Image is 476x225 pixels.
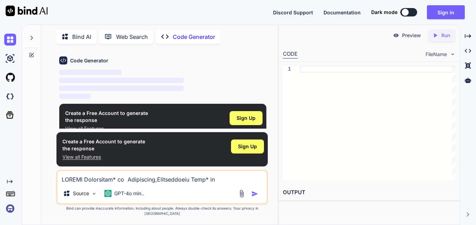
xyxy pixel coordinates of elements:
[4,203,16,214] img: signin
[56,206,268,216] p: Bind can provide inaccurate information, including about people. Always double-check its answers....
[4,53,16,64] img: ai-studio
[450,51,456,57] img: chevron down
[402,32,421,39] p: Preview
[6,6,48,16] img: Bind AI
[426,51,447,58] span: FileName
[283,66,291,73] div: 1
[283,50,298,59] div: CODE
[114,190,144,197] p: GPT-4o min..
[4,34,16,46] img: chat
[238,190,246,198] img: attachment
[59,94,90,99] span: ‌
[238,143,257,150] span: Sign Up
[173,33,215,41] p: Code Generator
[65,125,148,132] p: View all Features
[279,184,460,201] h2: OUTPUT
[116,33,148,41] p: Web Search
[62,154,145,161] p: View all Features
[91,191,97,197] img: Pick Models
[324,9,361,15] span: Documentation
[72,33,91,41] p: Bind AI
[393,32,399,39] img: preview
[70,57,108,64] h6: Code Generator
[73,190,89,197] p: Source
[273,9,313,15] span: Discord Support
[59,70,121,75] span: ‌
[371,9,397,16] span: Dark mode
[59,78,184,83] span: ‌
[4,71,16,83] img: githubLight
[441,32,450,39] p: Run
[59,86,184,91] span: ‌
[104,190,111,197] img: GPT-4o mini
[237,115,256,122] span: Sign Up
[324,9,361,16] button: Documentation
[427,5,465,19] button: Sign in
[62,138,145,152] h1: Create a Free Account to generate the response
[273,9,313,16] button: Discord Support
[251,190,258,197] img: icon
[4,90,16,102] img: darkCloudIdeIcon
[65,110,148,124] h1: Create a Free Account to generate the response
